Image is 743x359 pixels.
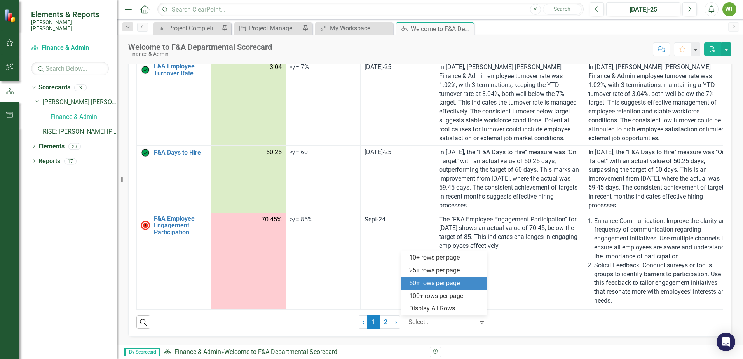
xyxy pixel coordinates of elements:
button: WF [722,2,736,16]
span: By Scorecard [124,348,160,356]
span: 70.45% [262,215,282,224]
td: Double-Click to Edit [435,145,584,213]
a: Scorecards [38,83,70,92]
span: ‹ [362,318,364,326]
td: Double-Click to Edit [211,145,286,213]
a: Project Management: Technology Roadmap [236,23,300,33]
a: 2 [380,315,392,329]
p: In [DATE], the "F&A Days to Hire" measure was "On Target" with an actual value of 50.25 days, out... [439,148,580,210]
div: Sept-24 [365,215,431,224]
td: Double-Click to Edit [211,213,286,309]
div: My Workspace [330,23,391,33]
td: Double-Click to Edit [584,145,734,213]
a: Finance & Admin [51,113,117,122]
p: In [DATE], [PERSON_NAME] [PERSON_NAME] Finance & Admin employee turnover rate was 1.02%, with 3 t... [588,63,729,143]
div: » [164,348,424,357]
div: 100+ rows per page [409,292,482,301]
img: ClearPoint Strategy [4,9,17,23]
span: </= 7% [290,63,309,71]
td: Double-Click to Edit Right Click for Context Menu [137,61,211,146]
a: Project Completion Rate - Technology Roadmap [155,23,220,33]
div: Finance & Admin [128,51,272,57]
small: [PERSON_NAME] [PERSON_NAME] [31,19,109,32]
div: 23 [68,143,81,150]
span: Search [554,6,570,12]
td: Double-Click to Edit [584,213,734,309]
a: My Workspace [317,23,391,33]
a: Elements [38,142,65,151]
p: Solicit Feedback: Conduct surveys or focus groups to identify barriers to participation. Use this... [594,261,729,305]
a: F&A Employee Engagement Participation [154,215,207,236]
div: [DATE]-25 [365,63,431,72]
div: Project Management: Technology Roadmap [249,23,300,33]
div: Welcome to F&A Departmental Scorecard [411,24,472,34]
div: 10+ rows per page [409,253,482,262]
span: >/= 85% [290,216,312,223]
div: Display All Rows [409,304,482,313]
img: On Target [141,148,150,157]
input: Search Below... [31,62,109,75]
a: Finance & Admin [31,44,109,52]
a: F&A Days to Hire [154,149,207,156]
img: On Target [141,65,150,75]
button: Search [543,4,582,15]
a: Finance & Admin [174,348,221,356]
td: Double-Click to Edit [435,213,584,309]
p: The "F&A Employee Engagement Participation" for [DATE] shows an actual value of 70.45, below the ... [439,215,580,251]
td: Double-Click to Edit Right Click for Context Menu [137,213,211,309]
a: RISE: [PERSON_NAME] [PERSON_NAME] Recognizing Innovation, Safety and Excellence [43,127,117,136]
a: Reports [38,157,60,166]
p: Enhance Communication: Improve the clarity and frequency of communication regarding engagement in... [594,217,729,261]
span: </= 60 [290,148,308,156]
span: 3.04 [270,63,282,72]
span: 50.25 [266,148,282,157]
p: In [DATE], [PERSON_NAME] [PERSON_NAME] Finance & Admin employee turnover rate was 1.02%, with 3 t... [439,63,580,143]
input: Search ClearPoint... [157,3,584,16]
p: In [DATE], the "F&A Days to Hire" measure was "On Target" with an actual value of 50.25 days, sur... [588,148,729,210]
div: 3 [74,84,87,91]
td: Double-Click to Edit [584,61,734,146]
div: 25+ rows per page [409,266,482,275]
td: Double-Click to Edit [435,61,584,146]
div: Project Completion Rate - Technology Roadmap [168,23,220,33]
a: F&A Employee Turnover Rate​ [154,63,207,77]
td: Double-Click to Edit Right Click for Context Menu [137,145,211,213]
div: [DATE]-25 [609,5,678,14]
button: [DATE]-25 [606,2,680,16]
div: 50+ rows per page [409,279,482,288]
div: Welcome to F&A Departmental Scorecard [128,43,272,51]
div: Welcome to F&A Departmental Scorecard [224,348,337,356]
a: [PERSON_NAME] [PERSON_NAME] CORPORATE Balanced Scorecard [43,98,117,107]
span: › [395,318,397,326]
img: Not Meeting Target [141,221,150,230]
div: Open Intercom Messenger [717,333,735,351]
span: Elements & Reports [31,10,109,19]
div: [DATE]-25 [365,148,431,157]
span: 1 [367,315,380,329]
div: 17 [64,158,77,164]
